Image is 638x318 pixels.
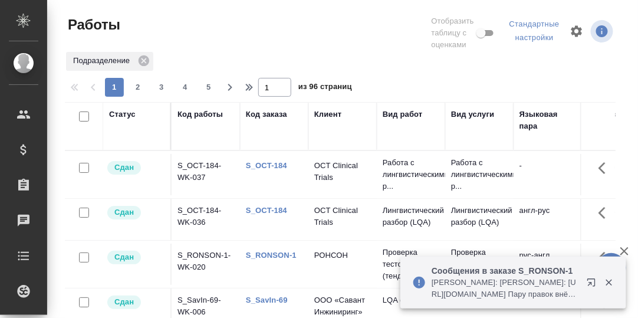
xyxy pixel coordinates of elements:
[507,15,563,47] div: split button
[114,251,134,263] p: Сдан
[114,296,134,308] p: Сдан
[451,109,495,120] div: Вид услуги
[246,251,297,260] a: S_RONSON-1
[383,109,423,120] div: Вид работ
[114,162,134,173] p: Сдан
[451,247,508,282] p: Проверка тестового (тендерн...
[106,205,165,221] div: Менеджер проверил работу исполнителя, передает ее на следующий этап
[514,154,582,195] td: -
[106,250,165,265] div: Менеджер проверил работу исполнителя, передает ее на следующий этап
[298,80,352,97] span: из 96 страниц
[432,277,579,300] p: [PERSON_NAME]: [PERSON_NAME]: [URL][DOMAIN_NAME] Пару правок внёс. Тут ещё в заголовке различаетс...
[73,55,134,67] p: Подразделение
[383,205,439,228] p: Лингвистический разбор (LQA)
[314,250,371,261] p: РОНСОН
[246,109,287,120] div: Код заказа
[580,271,608,299] button: Открыть в новой вкладке
[246,296,288,304] a: S_SavIn-69
[114,206,134,218] p: Сдан
[129,81,147,93] span: 2
[109,109,136,120] div: Статус
[106,294,165,310] div: Менеджер проверил работу исполнителя, передает ее на следующий этап
[129,78,147,97] button: 2
[152,81,171,93] span: 3
[451,157,508,192] p: Работа с лингвистическими р...
[563,17,591,45] span: Настроить таблицу
[591,154,620,182] button: Здесь прячутся важные кнопки
[176,81,195,93] span: 4
[314,205,371,228] p: OCT Clinical Trials
[314,160,371,183] p: OCT Clinical Trials
[519,109,576,132] div: Языковая пара
[591,20,616,42] span: Посмотреть информацию
[597,277,621,288] button: Закрыть
[514,244,582,285] td: рус-англ
[591,199,620,227] button: Здесь прячутся важные кнопки
[314,109,341,120] div: Клиент
[177,109,223,120] div: Код работы
[314,294,371,318] p: ООО «Савант Инжиниринг»
[172,199,240,240] td: S_OCT-184-WK-036
[432,265,579,277] p: Сообщения в заказе S_RONSON-1
[383,157,439,192] p: Работа с лингвистическими р...
[383,294,439,306] p: LQA общее
[65,15,120,34] span: Работы
[172,244,240,285] td: S_RONSON-1-WK-020
[176,78,195,97] button: 4
[514,199,582,240] td: англ-рус
[597,253,626,283] button: 🙏
[199,78,218,97] button: 5
[152,78,171,97] button: 3
[199,81,218,93] span: 5
[246,161,287,170] a: S_OCT-184
[106,160,165,176] div: Менеджер проверил работу исполнителя, передает ее на следующий этап
[66,52,153,71] div: Подразделение
[383,247,439,282] p: Проверка тестового (тендерн...
[591,244,620,272] button: Здесь прячутся важные кнопки
[451,205,508,228] p: Лингвистический разбор (LQA)
[432,15,474,51] span: Отобразить таблицу с оценками
[246,206,287,215] a: S_OCT-184
[172,154,240,195] td: S_OCT-184-WK-037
